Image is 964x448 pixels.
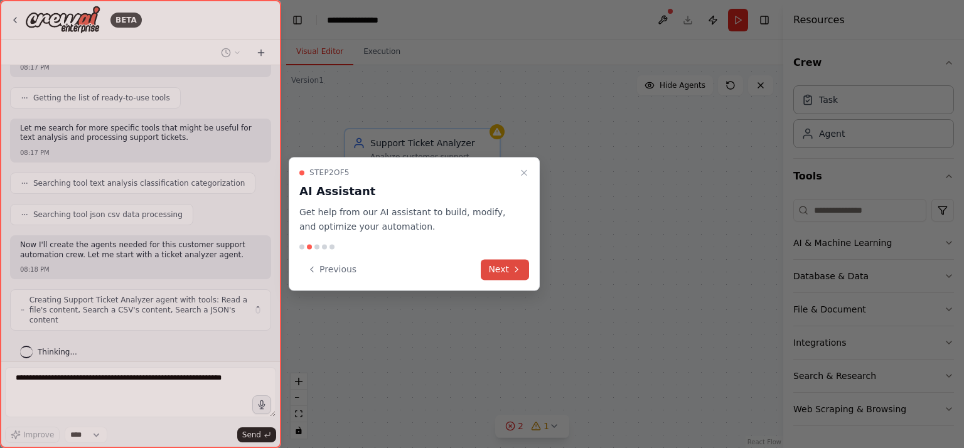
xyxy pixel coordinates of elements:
span: Step 2 of 5 [309,168,350,178]
button: Hide left sidebar [289,11,306,29]
button: Close walkthrough [517,165,532,180]
button: Previous [299,259,364,280]
p: Get help from our AI assistant to build, modify, and optimize your automation. [299,205,514,234]
button: Next [481,259,529,280]
h3: AI Assistant [299,183,514,200]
